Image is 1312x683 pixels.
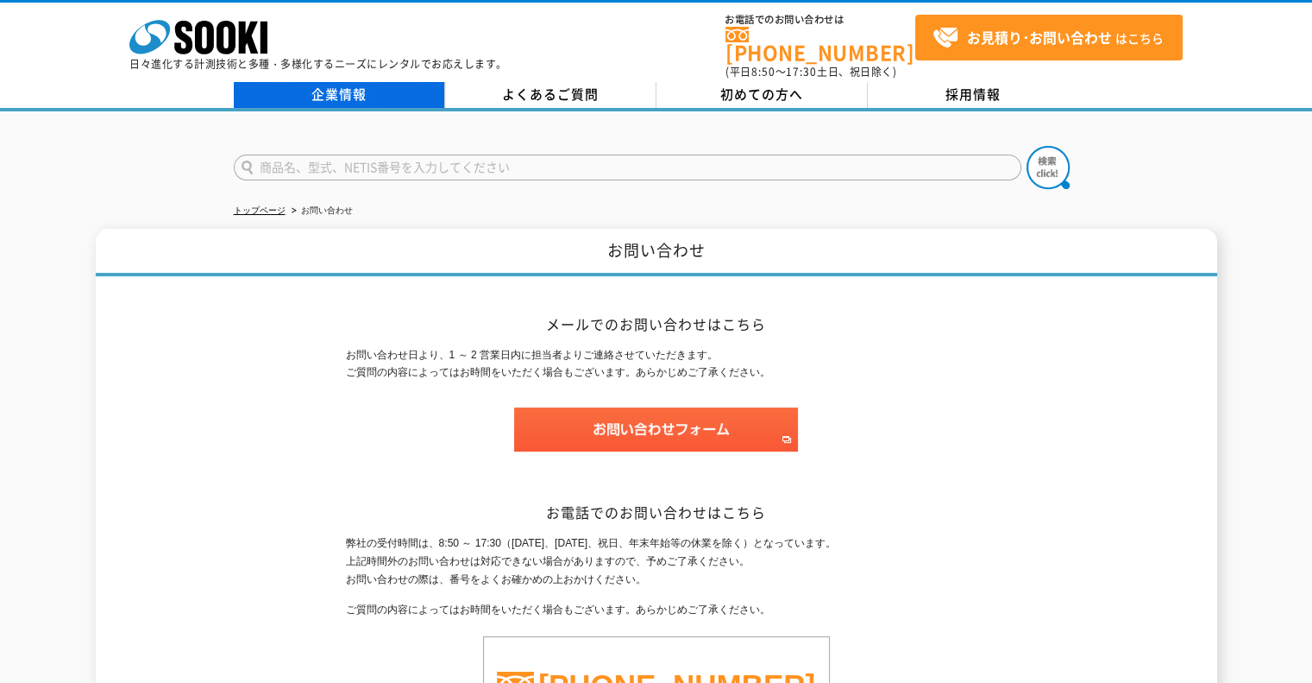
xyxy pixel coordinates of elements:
span: 初めての方へ [720,85,803,104]
a: 初めての方へ [656,82,868,108]
h2: お電話でのお問い合わせはこちら [346,503,967,522]
li: お問い合わせ [288,202,353,220]
img: お問い合わせフォーム [514,408,798,452]
img: btn_search.png [1026,146,1070,189]
a: 採用情報 [868,82,1079,108]
p: ご質問の内容によってはお時間をいただく場合もございます。あらかじめご了承ください。 [346,601,967,619]
span: お電話でのお問い合わせは [725,15,915,25]
h1: お問い合わせ [96,229,1217,276]
span: 8:50 [751,64,775,79]
input: 商品名、型式、NETIS番号を入力してください [234,155,1021,180]
span: はこちら [932,25,1164,51]
p: お問い合わせ日より、1 ～ 2 営業日内に担当者よりご連絡させていただきます。 ご質問の内容によってはお時間をいただく場合もございます。あらかじめご了承ください。 [346,346,967,383]
p: 弊社の受付時間は、8:50 ～ 17:30（[DATE]、[DATE]、祝日、年末年始等の休業を除く）となっています。 上記時間外のお問い合わせは対応できない場合がありますので、予めご了承くださ... [346,534,967,588]
a: 企業情報 [234,82,445,108]
a: お見積り･お問い合わせはこちら [915,15,1183,60]
a: [PHONE_NUMBER] [725,27,915,62]
p: 日々進化する計測技術と多種・多様化するニーズにレンタルでお応えします。 [129,59,507,69]
span: (平日 ～ 土日、祝日除く) [725,64,896,79]
span: 17:30 [786,64,817,79]
a: トップページ [234,206,286,215]
a: お問い合わせフォーム [514,436,798,448]
h2: メールでのお問い合わせはこちら [346,315,967,333]
strong: お見積り･お問い合わせ [967,27,1112,47]
a: よくあるご質問 [445,82,656,108]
